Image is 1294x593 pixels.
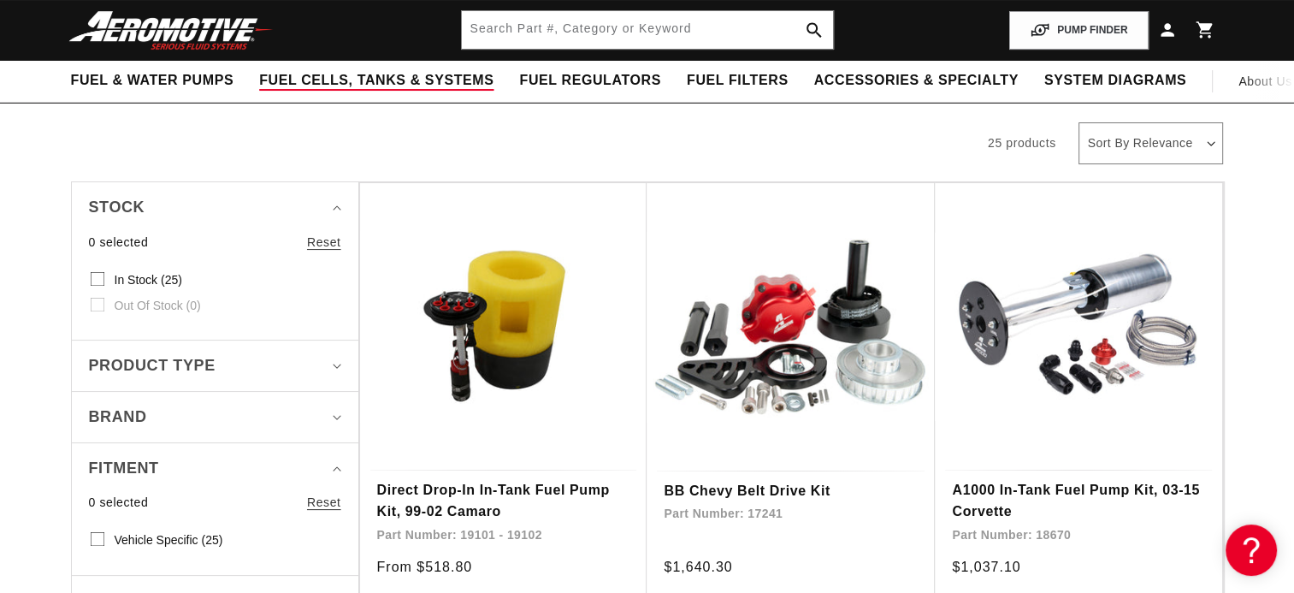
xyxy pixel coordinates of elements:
[952,479,1205,523] a: A1000 In-Tank Fuel Pump Kit, 03-15 Corvette
[64,10,278,50] img: Aeromotive
[519,72,660,90] span: Fuel Regulators
[246,61,506,101] summary: Fuel Cells, Tanks & Systems
[89,182,341,233] summary: Stock (0 selected)
[1238,74,1291,88] span: About Us
[259,72,493,90] span: Fuel Cells, Tanks & Systems
[89,233,149,252] span: 0 selected
[687,72,789,90] span: Fuel Filters
[462,11,833,49] input: Search by Part Number, Category or Keyword
[814,72,1019,90] span: Accessories & Specialty
[89,392,341,442] summary: Brand (0 selected)
[71,72,234,90] span: Fuel & Water Pumps
[89,195,145,220] span: Stock
[115,532,223,548] span: Vehicle Specific (25)
[89,456,159,481] span: Fitment
[988,136,1056,150] span: 25 products
[89,493,149,512] span: 0 selected
[506,61,673,101] summary: Fuel Regulators
[307,493,341,512] a: Reset
[89,341,341,391] summary: Product type (0 selected)
[89,353,216,378] span: Product type
[801,61,1031,101] summary: Accessories & Specialty
[58,61,247,101] summary: Fuel & Water Pumps
[307,233,341,252] a: Reset
[795,11,833,49] button: search button
[89,443,341,494] summary: Fitment (0 selected)
[115,272,182,288] span: In stock (25)
[377,479,630,523] a: Direct Drop-In In-Tank Fuel Pump Kit, 99-02 Camaro
[89,405,147,430] span: Brand
[115,298,201,313] span: Out of stock (0)
[1044,72,1186,90] span: System Diagrams
[674,61,801,101] summary: Fuel Filters
[1009,11,1148,50] button: PUMP FINDER
[1031,61,1199,101] summary: System Diagrams
[664,480,918,502] a: BB Chevy Belt Drive Kit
